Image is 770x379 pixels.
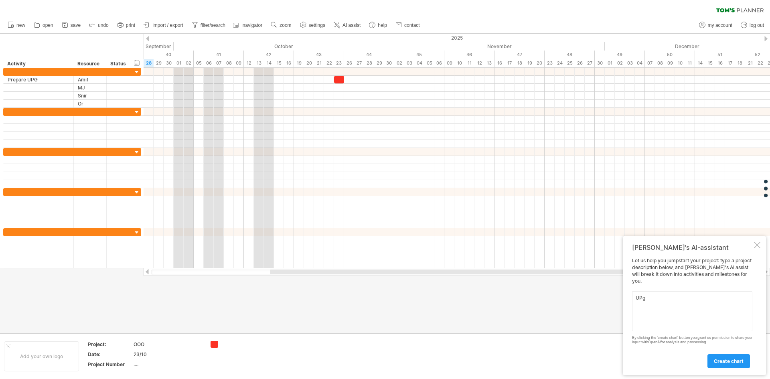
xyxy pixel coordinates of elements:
div: 44 [344,51,394,59]
div: Tuesday, 11 November 2025 [464,59,474,67]
div: Tuesday, 28 October 2025 [364,59,374,67]
div: Monday, 1 December 2025 [605,59,615,67]
div: Tuesday, 9 December 2025 [665,59,675,67]
div: 42 [244,51,294,59]
div: Tuesday, 2 December 2025 [615,59,625,67]
a: my account [697,20,735,30]
a: log out [739,20,766,30]
div: .... [134,361,201,368]
div: Tuesday, 21 October 2025 [314,59,324,67]
a: filter/search [190,20,228,30]
div: 46 [444,51,494,59]
div: Tuesday, 7 October 2025 [214,59,224,67]
div: 23/10 [134,351,201,358]
span: new [16,22,25,28]
a: import / export [142,20,186,30]
div: Sunday, 23 November 2025 [545,59,555,67]
div: Tuesday, 18 November 2025 [515,59,525,67]
div: Tuesday, 4 November 2025 [414,59,424,67]
a: undo [87,20,111,30]
div: OOO [134,341,201,348]
a: new [6,20,28,30]
a: navigator [232,20,265,30]
div: Thursday, 13 November 2025 [484,59,494,67]
div: Sunday, 19 October 2025 [294,59,304,67]
div: Thursday, 11 December 2025 [685,59,695,67]
div: Thursday, 9 October 2025 [234,59,244,67]
div: 40 [144,51,194,59]
div: Wednesday, 10 December 2025 [675,59,685,67]
div: Sunday, 21 December 2025 [745,59,755,67]
div: Add your own logo [4,341,79,371]
div: Sunday, 2 November 2025 [394,59,404,67]
div: Prepare UPG [8,76,69,83]
span: undo [98,22,109,28]
a: save [60,20,83,30]
div: Monday, 22 December 2025 [755,59,765,67]
a: contact [393,20,422,30]
div: Activity [7,60,69,68]
div: 49 [595,51,645,59]
span: zoom [280,22,291,28]
div: Wednesday, 17 December 2025 [725,59,735,67]
a: OpenAI [648,340,661,344]
div: Thursday, 20 November 2025 [535,59,545,67]
div: Monday, 20 October 2025 [304,59,314,67]
div: Wednesday, 22 October 2025 [324,59,334,67]
div: Resource [77,60,102,68]
div: Wednesday, 26 November 2025 [575,59,585,67]
div: Wednesday, 5 November 2025 [424,59,434,67]
div: Snir [78,92,102,99]
div: Wednesday, 12 November 2025 [474,59,484,67]
div: Wednesday, 29 October 2025 [374,59,384,67]
span: create chart [714,358,744,364]
div: [PERSON_NAME]'s AI-assistant [632,243,752,251]
a: create chart [707,354,750,368]
div: 51 [695,51,745,59]
div: Project Number [88,361,132,368]
div: 50 [645,51,695,59]
div: Thursday, 16 October 2025 [284,59,294,67]
div: Sunday, 16 November 2025 [494,59,505,67]
div: Monday, 8 December 2025 [655,59,665,67]
span: my account [708,22,732,28]
div: 45 [394,51,444,59]
div: Or [78,100,102,107]
div: Thursday, 6 November 2025 [434,59,444,67]
div: Monday, 6 October 2025 [204,59,214,67]
div: Sunday, 9 November 2025 [444,59,454,67]
div: Let us help you jumpstart your project: type a project description below, and [PERSON_NAME]'s AI ... [632,257,752,368]
div: Sunday, 7 December 2025 [645,59,655,67]
div: Monday, 10 November 2025 [454,59,464,67]
div: Thursday, 4 December 2025 [635,59,645,67]
div: 43 [294,51,344,59]
div: Sunday, 28 September 2025 [144,59,154,67]
div: Monday, 27 October 2025 [354,59,364,67]
div: Thursday, 30 October 2025 [384,59,394,67]
a: print [115,20,138,30]
div: Sunday, 30 November 2025 [595,59,605,67]
span: filter/search [201,22,225,28]
span: settings [309,22,325,28]
span: save [71,22,81,28]
div: Monday, 24 November 2025 [555,59,565,67]
div: Monday, 3 November 2025 [404,59,414,67]
div: Sunday, 5 October 2025 [194,59,204,67]
a: settings [298,20,328,30]
span: log out [750,22,764,28]
a: zoom [269,20,294,30]
div: Thursday, 2 October 2025 [184,59,194,67]
div: Tuesday, 30 September 2025 [164,59,174,67]
span: navigator [243,22,262,28]
div: November 2025 [394,42,605,51]
div: 48 [545,51,595,59]
span: import / export [152,22,183,28]
div: By clicking the 'create chart' button you grant us permission to share your input with for analys... [632,336,752,345]
div: Wednesday, 19 November 2025 [525,59,535,67]
div: 41 [194,51,244,59]
div: Amit [78,76,102,83]
div: Thursday, 27 November 2025 [585,59,595,67]
div: Status [110,60,128,68]
a: open [32,20,56,30]
span: AI assist [342,22,361,28]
